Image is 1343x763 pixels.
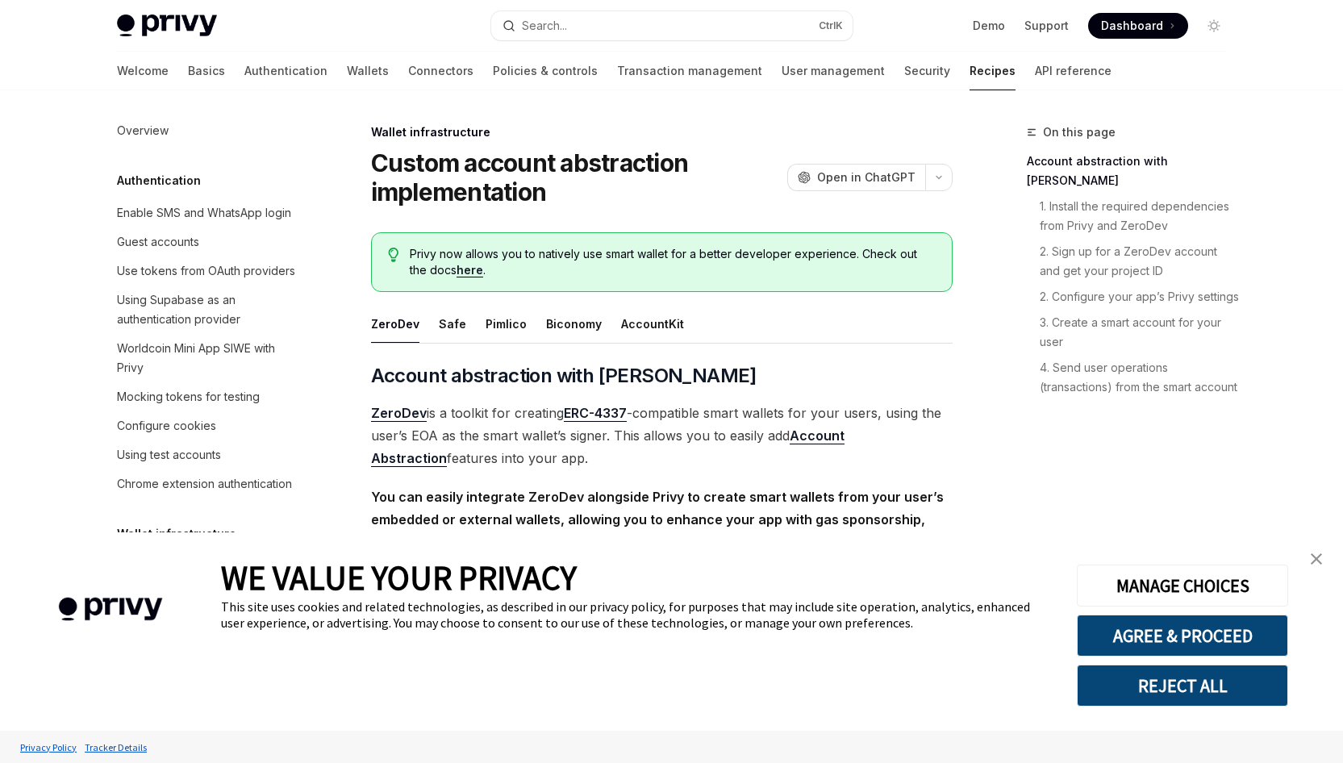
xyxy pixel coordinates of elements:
div: Search... [522,16,567,35]
img: light logo [117,15,217,37]
strong: You can easily integrate ZeroDev alongside Privy to create smart wallets from your user’s embedde... [371,489,944,550]
a: Overview [104,116,311,145]
div: Guest accounts [117,232,199,252]
div: Wallet infrastructure [371,124,953,140]
button: Open search [491,11,853,40]
h5: Authentication [117,171,201,190]
a: Enable SMS and WhatsApp login [104,198,311,227]
a: Privacy Policy [16,733,81,761]
a: Transaction management [617,52,762,90]
div: Safe [439,305,466,343]
div: Mocking tokens for testing [117,387,260,407]
img: close banner [1311,553,1322,565]
a: Account abstraction with [PERSON_NAME] [1027,148,1240,194]
div: Overview [117,121,169,140]
a: Configure cookies [104,411,311,440]
h5: Wallet infrastructure [117,524,236,544]
h1: Custom account abstraction implementation [371,148,781,206]
span: On this page [1043,123,1116,142]
a: close banner [1300,543,1333,575]
a: Tracker Details [81,733,151,761]
a: ERC-4337 [564,405,627,422]
div: AccountKit [621,305,684,343]
div: ZeroDev [371,305,419,343]
button: REJECT ALL [1077,665,1288,707]
a: Security [904,52,950,90]
button: Toggle dark mode [1201,13,1227,39]
a: Recipes [970,52,1016,90]
span: Ctrl K [819,19,843,32]
button: Open in ChatGPT [787,164,925,191]
div: Chrome extension authentication [117,474,292,494]
div: Use tokens from OAuth providers [117,261,295,281]
span: Privy now allows you to natively use smart wallet for a better developer experience. Check out th... [410,246,935,278]
a: Authentication [244,52,327,90]
span: Dashboard [1101,18,1163,34]
span: Account abstraction with [PERSON_NAME] [371,363,757,389]
div: This site uses cookies and related technologies, as described in our privacy policy, for purposes... [221,598,1053,631]
div: Using Supabase as an authentication provider [117,290,301,329]
a: Demo [973,18,1005,34]
a: Welcome [117,52,169,90]
a: Mocking tokens for testing [104,382,311,411]
a: Using test accounts [104,440,311,469]
span: Open in ChatGPT [817,169,915,186]
div: Enable SMS and WhatsApp login [117,203,291,223]
a: 2. Configure your app’s Privy settings [1027,284,1240,310]
a: Connectors [408,52,473,90]
a: here [457,263,483,277]
button: MANAGE CHOICES [1077,565,1288,607]
a: 4. Send user operations (transactions) from the smart account [1027,355,1240,400]
div: Biconomy [546,305,602,343]
span: is a toolkit for creating -compatible smart wallets for your users, using the user’s EOA as the s... [371,402,953,469]
a: Dashboard [1088,13,1188,39]
div: Pimlico [486,305,527,343]
svg: Tip [388,248,399,262]
a: Wallets [347,52,389,90]
div: Using test accounts [117,445,221,465]
a: 2. Sign up for a ZeroDev account and get your project ID [1027,239,1240,284]
span: WE VALUE YOUR PRIVACY [221,557,577,598]
a: Basics [188,52,225,90]
button: AGREE & PROCEED [1077,615,1288,657]
a: Use tokens from OAuth providers [104,256,311,286]
a: ZeroDev [371,405,427,422]
a: Chrome extension authentication [104,469,311,498]
div: Worldcoin Mini App SIWE with Privy [117,339,301,377]
a: Guest accounts [104,227,311,256]
a: Policies & controls [493,52,598,90]
div: Configure cookies [117,416,216,436]
a: Support [1024,18,1069,34]
a: API reference [1035,52,1112,90]
a: 1. Install the required dependencies from Privy and ZeroDev [1027,194,1240,239]
img: company logo [24,574,197,644]
a: Using Supabase as an authentication provider [104,286,311,334]
a: Worldcoin Mini App SIWE with Privy [104,334,311,382]
a: User management [782,52,885,90]
a: 3. Create a smart account for your user [1027,310,1240,355]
